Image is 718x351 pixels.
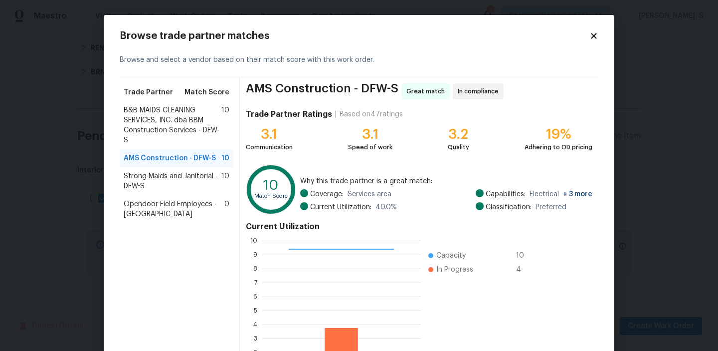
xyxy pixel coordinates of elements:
[246,109,332,119] h4: Trade Partner Ratings
[516,265,532,275] span: 4
[254,193,288,199] text: Match Score
[486,189,526,199] span: Capabilities:
[124,153,216,163] span: AMS Construction - DFW-S
[224,199,229,219] span: 0
[310,202,371,212] span: Current Utilization:
[530,189,592,199] span: Electrical
[184,87,229,97] span: Match Score
[250,238,257,244] text: 10
[124,171,221,191] span: Strong Maids and Janitorial - DFW-S
[448,129,469,139] div: 3.2
[120,31,589,41] h2: Browse trade partner matches
[516,251,532,261] span: 10
[221,171,229,191] span: 10
[375,202,397,212] span: 40.0 %
[246,83,398,99] span: AMS Construction - DFW-S
[348,189,391,199] span: Services area
[300,176,592,186] span: Why this trade partner is a great match:
[253,266,257,272] text: 8
[263,178,279,192] text: 10
[436,251,466,261] span: Capacity
[536,202,566,212] span: Preferred
[525,129,592,139] div: 19%
[253,252,257,258] text: 9
[124,199,224,219] span: Opendoor Field Employees - [GEOGRAPHIC_DATA]
[525,142,592,152] div: Adhering to OD pricing
[458,86,503,96] span: In compliance
[563,191,592,198] span: + 3 more
[253,322,257,328] text: 4
[254,280,257,286] text: 7
[486,202,532,212] span: Classification:
[254,336,257,342] text: 3
[221,153,229,163] span: 10
[246,222,592,232] h4: Current Utilization
[124,105,221,145] span: B&B MAIDS CLEANING SERVICES, INC. dba BBM Construction Services - DFW-S
[436,265,473,275] span: In Progress
[348,129,392,139] div: 3.1
[448,142,469,152] div: Quality
[120,43,598,77] div: Browse and select a vendor based on their match score with this work order.
[253,294,257,300] text: 6
[310,189,344,199] span: Coverage:
[406,86,449,96] span: Great match
[348,142,392,152] div: Speed of work
[246,129,293,139] div: 3.1
[340,109,403,119] div: Based on 47 ratings
[221,105,229,145] span: 10
[246,142,293,152] div: Communication
[332,109,340,119] div: |
[124,87,173,97] span: Trade Partner
[254,308,257,314] text: 5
